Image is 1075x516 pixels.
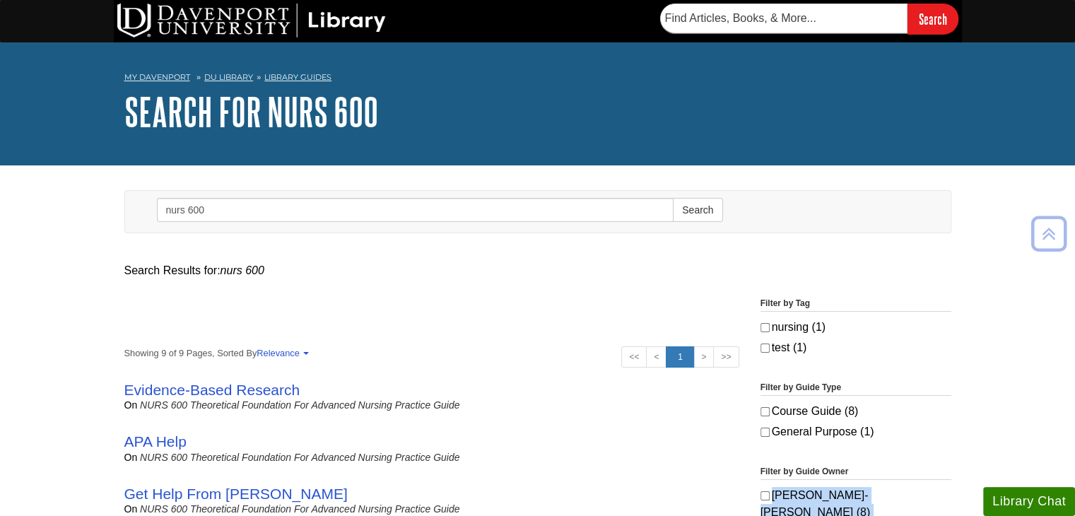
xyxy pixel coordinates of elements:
label: Course Guide (8) [760,403,951,420]
a: > [693,346,714,368]
legend: Filter by Guide Type [760,381,951,396]
div: Search Results for: [124,262,951,279]
h1: Search for nurs 600 [124,90,951,133]
input: Find Articles, Books, & More... [660,4,907,33]
a: Back to Top [1026,224,1071,243]
nav: breadcrumb [124,68,951,90]
input: test (1) [760,344,770,353]
input: Search [907,4,958,34]
a: My Davenport [124,71,190,83]
label: nursing (1) [760,319,951,336]
legend: Filter by Guide Owner [760,465,951,480]
a: < [646,346,666,368]
a: NURS 600 Theoretical Foundation for Advanced Nursing Practice Guide [140,452,459,463]
input: nursing (1) [760,323,770,332]
span: on [124,452,138,463]
a: NURS 600 Theoretical Foundation for Advanced Nursing Practice Guide [140,399,459,411]
a: Relevance [257,348,306,358]
strong: Showing 9 of 9 Pages, Sorted By [124,346,739,360]
form: Searches DU Library's articles, books, and more [660,4,958,34]
span: on [124,503,138,515]
a: 1 [666,346,694,368]
input: Course Guide (8) [760,407,770,416]
a: >> [713,346,739,368]
a: NURS 600 Theoretical Foundation for Advanced Nursing Practice Guide [140,503,459,515]
button: Library Chat [983,487,1075,516]
legend: Filter by Tag [760,297,951,312]
label: test (1) [760,339,951,356]
a: APA Help [124,433,187,450]
input: General Purpose (1) [760,428,770,437]
label: General Purpose (1) [760,423,951,440]
img: DU Library [117,4,386,37]
input: Enter Search Words [157,198,674,222]
a: Get Help From [PERSON_NAME] [124,486,348,502]
a: Library Guides [264,72,331,82]
span: on [124,399,138,411]
input: [PERSON_NAME]-[PERSON_NAME] (8) [760,491,770,500]
a: << [621,346,647,368]
a: Evidence-Based Research [124,382,300,398]
em: nurs 600 [221,264,264,276]
a: DU Library [204,72,253,82]
ul: Search Pagination [621,346,739,368]
button: Search [673,198,722,222]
